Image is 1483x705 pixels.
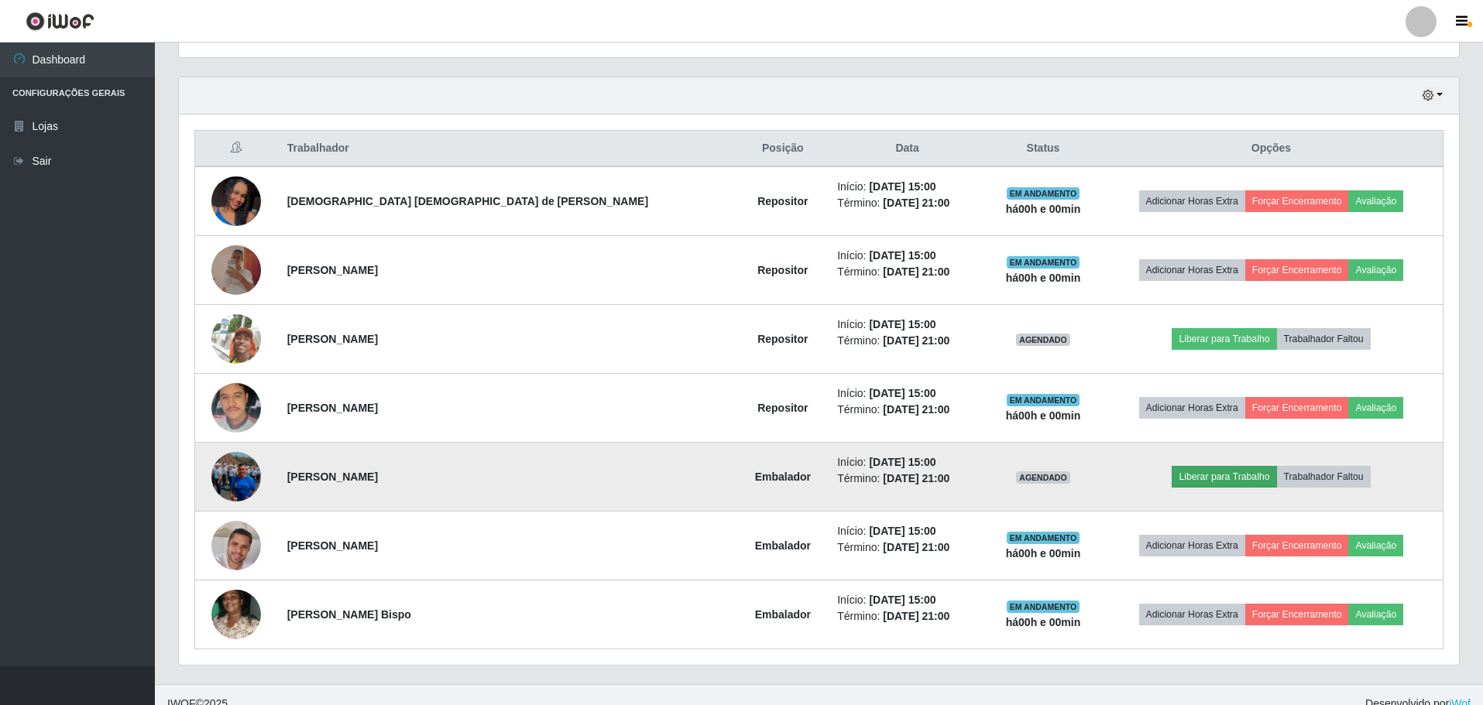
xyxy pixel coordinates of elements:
[987,131,1100,167] th: Status
[837,248,977,264] li: Início:
[869,249,935,262] time: [DATE] 15:00
[1245,259,1349,281] button: Forçar Encerramento
[837,402,977,418] li: Término:
[1006,616,1081,628] strong: há 00 h e 00 min
[869,594,935,606] time: [DATE] 15:00
[287,402,378,414] strong: [PERSON_NAME]
[278,131,738,167] th: Trabalhador
[1007,394,1080,406] span: EM ANDAMENTO
[211,364,261,453] img: 1757527794518.jpeg
[837,385,977,402] li: Início:
[287,608,411,621] strong: [PERSON_NAME] Bispo
[1139,397,1245,419] button: Adicionar Horas Extra
[211,501,261,590] img: 1755630151644.jpeg
[837,454,977,471] li: Início:
[211,146,261,256] img: 1755438543328.jpeg
[1007,256,1080,269] span: EM ANDAMENTO
[837,317,977,333] li: Início:
[1245,397,1349,419] button: Forçar Encerramento
[1172,466,1276,488] button: Liberar para Trabalho
[755,608,811,621] strong: Embalador
[828,131,987,167] th: Data
[211,245,261,295] img: 1755808993446.jpeg
[883,403,949,416] time: [DATE] 21:00
[837,592,977,608] li: Início:
[287,539,378,552] strong: [PERSON_NAME]
[757,195,808,207] strong: Repositor
[869,387,935,399] time: [DATE] 15:00
[1007,532,1080,544] span: EM ANDAMENTO
[1007,601,1080,613] span: EM ANDAMENTO
[883,197,949,209] time: [DATE] 21:00
[1006,203,1081,215] strong: há 00 h e 00 min
[1348,535,1403,556] button: Avaliação
[1139,259,1245,281] button: Adicionar Horas Extra
[837,195,977,211] li: Término:
[837,333,977,349] li: Término:
[757,402,808,414] strong: Repositor
[1277,328,1371,350] button: Trabalhador Faltou
[755,539,811,552] strong: Embalador
[1348,604,1403,625] button: Avaliação
[1139,604,1245,625] button: Adicionar Horas Extra
[1139,190,1245,212] button: Adicionar Horas Extra
[1348,259,1403,281] button: Avaliação
[1016,334,1070,346] span: AGENDADO
[1172,328,1276,350] button: Liberar para Trabalho
[869,180,935,193] time: [DATE] 15:00
[883,334,949,347] time: [DATE] 21:00
[1006,547,1081,560] strong: há 00 h e 00 min
[757,264,808,276] strong: Repositor
[837,264,977,280] li: Término:
[211,433,261,521] img: 1748446152061.jpeg
[755,471,811,483] strong: Embalador
[211,295,261,383] img: 1757064646042.jpeg
[211,570,261,659] img: 1758236503637.jpeg
[287,195,648,207] strong: [DEMOGRAPHIC_DATA] [DEMOGRAPHIC_DATA] de [PERSON_NAME]
[869,525,935,537] time: [DATE] 15:00
[287,333,378,345] strong: [PERSON_NAME]
[1348,397,1403,419] button: Avaliação
[287,264,378,276] strong: [PERSON_NAME]
[869,456,935,468] time: [DATE] 15:00
[837,179,977,195] li: Início:
[26,12,94,31] img: CoreUI Logo
[1016,471,1070,484] span: AGENDADO
[1100,131,1444,167] th: Opções
[883,265,949,278] time: [DATE] 21:00
[1006,272,1081,284] strong: há 00 h e 00 min
[757,333,808,345] strong: Repositor
[287,471,378,483] strong: [PERSON_NAME]
[837,539,977,556] li: Término:
[837,471,977,487] li: Término:
[1245,535,1349,556] button: Forçar Encerramento
[1348,190,1403,212] button: Avaliação
[1006,409,1081,422] strong: há 00 h e 00 min
[883,472,949,484] time: [DATE] 21:00
[837,608,977,625] li: Término:
[737,131,828,167] th: Posição
[1277,466,1371,488] button: Trabalhador Faltou
[837,523,977,539] li: Início:
[869,318,935,330] time: [DATE] 15:00
[1245,604,1349,625] button: Forçar Encerramento
[1139,535,1245,556] button: Adicionar Horas Extra
[883,610,949,622] time: [DATE] 21:00
[883,541,949,553] time: [DATE] 21:00
[1007,187,1080,200] span: EM ANDAMENTO
[1245,190,1349,212] button: Forçar Encerramento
